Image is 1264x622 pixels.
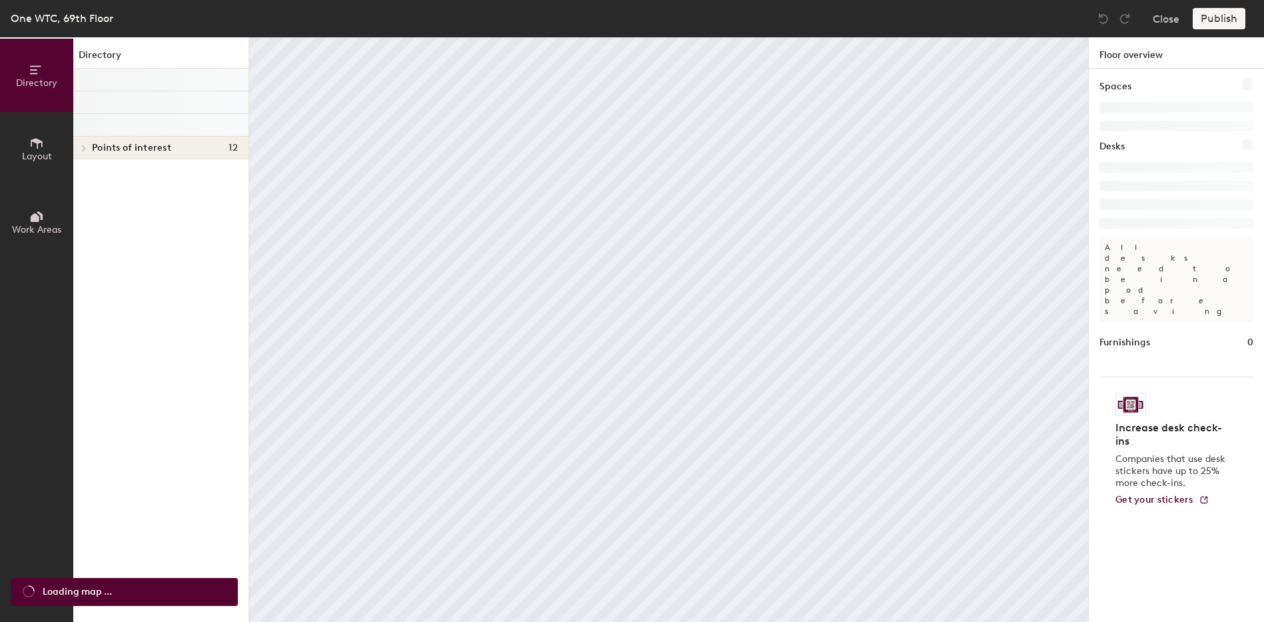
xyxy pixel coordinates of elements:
[1115,495,1209,506] a: Get your stickers
[1097,12,1110,25] img: Undo
[1099,79,1131,94] h1: Spaces
[1118,12,1131,25] img: Redo
[1115,421,1229,448] h4: Increase desk check-ins
[229,143,238,153] span: 12
[1115,453,1229,489] p: Companies that use desk stickers have up to 25% more check-ins.
[1089,37,1264,69] h1: Floor overview
[16,77,57,89] span: Directory
[12,224,61,235] span: Work Areas
[1247,335,1253,350] h1: 0
[22,151,52,162] span: Layout
[1153,8,1179,29] button: Close
[11,10,113,27] div: One WTC, 69th Floor
[1115,393,1146,416] img: Sticker logo
[1099,237,1253,322] p: All desks need to be in a pod before saving
[249,37,1088,622] canvas: Map
[1099,139,1125,154] h1: Desks
[43,585,112,599] span: Loading map ...
[1099,335,1150,350] h1: Furnishings
[1115,494,1193,505] span: Get your stickers
[73,48,249,69] h1: Directory
[92,143,171,153] span: Points of interest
